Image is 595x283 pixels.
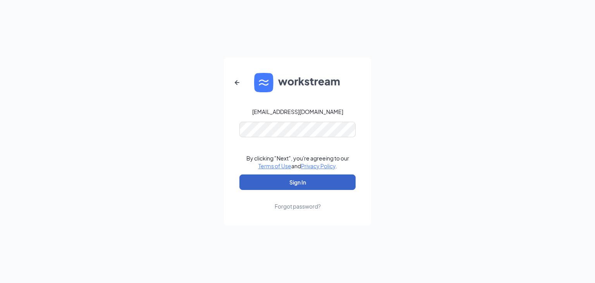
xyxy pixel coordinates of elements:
[228,73,246,92] button: ArrowLeftNew
[239,174,356,190] button: Sign In
[258,162,291,169] a: Terms of Use
[232,78,242,87] svg: ArrowLeftNew
[252,108,343,116] div: [EMAIL_ADDRESS][DOMAIN_NAME]
[254,73,341,92] img: WS logo and Workstream text
[246,154,349,170] div: By clicking "Next", you're agreeing to our and .
[275,202,321,210] div: Forgot password?
[275,190,321,210] a: Forgot password?
[301,162,335,169] a: Privacy Policy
